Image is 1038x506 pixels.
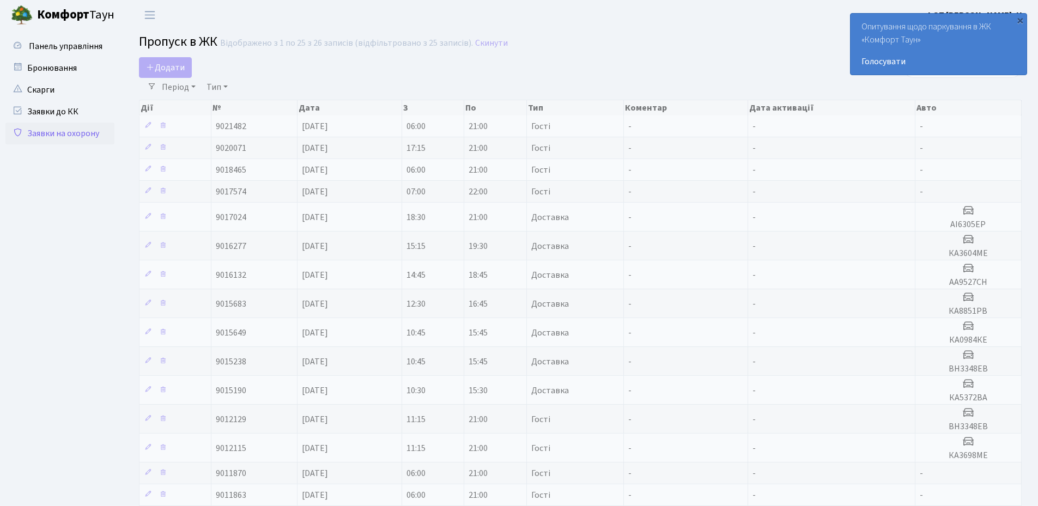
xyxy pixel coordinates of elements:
span: Гості [531,444,550,453]
span: 21:00 [469,489,488,501]
span: - [752,442,756,454]
span: 9015238 [216,356,246,368]
span: 06:00 [406,164,426,176]
span: Доставка [531,300,569,308]
span: Доставка [531,357,569,366]
span: 9012115 [216,442,246,454]
span: - [752,413,756,425]
span: - [628,385,632,397]
span: - [628,120,632,132]
span: 18:30 [406,211,426,223]
span: Доставка [531,271,569,279]
th: Коментар [624,100,748,115]
a: Скинути [475,38,508,48]
th: Дата [298,100,402,115]
span: 21:00 [469,442,488,454]
span: Панель управління [29,40,102,52]
h5: КА0984КЕ [920,335,1017,345]
span: - [628,269,632,281]
span: 15:15 [406,240,426,252]
span: 16:45 [469,298,488,310]
span: [DATE] [302,186,328,198]
span: - [752,211,756,223]
span: 21:00 [469,211,488,223]
span: 9011863 [216,489,246,501]
span: [DATE] [302,467,328,479]
span: - [752,327,756,339]
th: Дата активації [748,100,915,115]
span: 06:00 [406,489,426,501]
a: ФОП [PERSON_NAME]. Н. [926,9,1025,22]
span: [DATE] [302,164,328,176]
h5: АА9527СН [920,277,1017,288]
a: Бронювання [5,57,114,79]
span: - [628,356,632,368]
th: Дії [139,100,211,115]
span: [DATE] [302,211,328,223]
h5: КА3698МЕ [920,450,1017,461]
h5: КА8851РВ [920,306,1017,316]
span: 11:15 [406,442,426,454]
span: [DATE] [302,356,328,368]
th: По [464,100,526,115]
span: 15:45 [469,327,488,339]
div: Відображено з 1 по 25 з 26 записів (відфільтровано з 25 записів). [220,38,473,48]
span: - [752,489,756,501]
h5: КА5372ВА [920,393,1017,403]
h5: КА3604МЕ [920,248,1017,259]
h5: ВН3348ЕВ [920,422,1017,432]
span: - [628,442,632,454]
span: 15:30 [469,385,488,397]
span: - [628,186,632,198]
span: 21:00 [469,467,488,479]
div: × [1015,15,1025,26]
span: [DATE] [302,298,328,310]
span: - [920,142,923,154]
span: - [752,186,756,198]
span: [DATE] [302,142,328,154]
span: 12:30 [406,298,426,310]
span: Доставка [531,213,569,222]
span: 11:15 [406,413,426,425]
th: З [402,100,464,115]
a: Панель управління [5,35,114,57]
span: [DATE] [302,489,328,501]
div: Опитування щодо паркування в ЖК «Комфорт Таун» [851,14,1027,75]
span: 19:30 [469,240,488,252]
span: Гості [531,187,550,196]
span: 17:15 [406,142,426,154]
span: - [920,186,923,198]
a: Період [157,78,200,96]
span: 10:45 [406,327,426,339]
span: Доставка [531,386,569,395]
span: 10:30 [406,385,426,397]
span: Таун [37,6,114,25]
span: 06:00 [406,467,426,479]
span: Додати [146,62,185,74]
span: - [752,164,756,176]
span: Гості [531,469,550,478]
span: 10:45 [406,356,426,368]
span: Гості [531,144,550,153]
span: 21:00 [469,120,488,132]
span: [DATE] [302,120,328,132]
b: ФОП [PERSON_NAME]. Н. [926,9,1025,21]
span: [DATE] [302,385,328,397]
th: Авто [915,100,1022,115]
span: 9017574 [216,186,246,198]
span: - [752,120,756,132]
span: - [628,164,632,176]
a: Заявки на охорону [5,123,114,144]
span: 22:00 [469,186,488,198]
th: Тип [527,100,624,115]
span: Пропуск в ЖК [139,32,217,51]
span: 15:45 [469,356,488,368]
span: 9016277 [216,240,246,252]
span: - [628,142,632,154]
span: 9015649 [216,327,246,339]
span: - [920,467,923,479]
span: - [628,413,632,425]
span: [DATE] [302,327,328,339]
span: [DATE] [302,442,328,454]
span: - [628,298,632,310]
